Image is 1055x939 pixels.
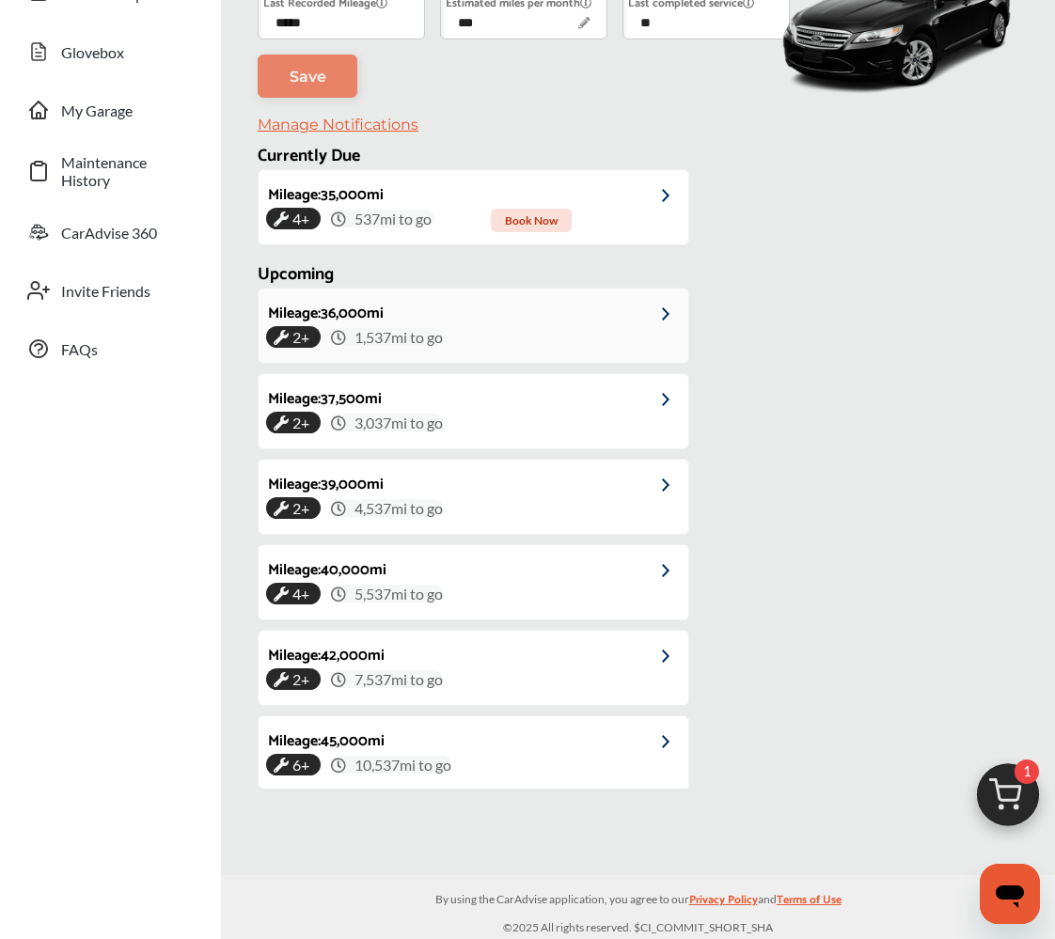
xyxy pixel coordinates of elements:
[61,224,193,242] span: CarAdvise 360
[352,328,443,346] span: 1,537 mi to go
[289,324,313,350] span: 2+
[289,206,313,231] span: 4+
[259,374,688,448] a: Mileage:37,500mi2+ 3,037mi to go
[289,752,313,777] span: 6+
[662,478,688,492] img: grCAAAAAElFTkSuQmCC
[352,756,451,774] span: 10,537 mi to go
[259,631,385,668] div: Mileage : 42,000 mi
[61,340,193,358] span: FAQs
[963,755,1053,845] img: cart_icon.3d0951e8.svg
[662,735,688,748] img: grCAAAAAElFTkSuQmCC
[491,209,572,232] span: Book Now
[259,460,688,534] a: Mileage:39,000mi2+ 4,537mi to go
[662,564,688,577] img: grCAAAAAElFTkSuQmCC
[352,670,443,688] span: 7,537 mi to go
[259,170,384,208] div: Mileage : 35,000 mi
[61,282,193,300] span: Invite Friends
[259,289,688,363] a: Mileage:36,000mi2+ 1,537mi to go
[258,260,334,289] span: Upcoming
[632,920,773,934] span: $CI_COMMIT_SHORT_SHA
[689,891,758,918] a: Privacy Policy
[290,68,326,86] span: Save
[289,495,313,521] span: 2+
[259,716,688,790] a: Mileage:45,000mi6+ 10,537mi to go
[221,891,1055,909] p: By using the CarAdvise application, you agree to our and
[662,649,688,663] img: grCAAAAAElFTkSuQmCC
[352,210,434,227] span: 537 mi to go
[221,875,1055,939] div: © 2025 All rights reserved.
[17,27,202,76] a: Glovebox
[662,189,688,202] img: grCAAAAAElFTkSuQmCC
[259,716,385,754] div: Mileage : 45,000 mi
[17,266,202,315] a: Invite Friends
[352,414,443,431] span: 3,037 mi to go
[259,545,688,619] a: Mileage:40,000mi4+ 5,537mi to go
[352,499,443,517] span: 4,537 mi to go
[777,891,842,918] a: Terms of Use
[17,144,202,198] a: Maintenance History
[289,581,313,606] span: 4+
[289,410,313,435] span: 2+
[662,307,688,321] img: grCAAAAAElFTkSuQmCC
[980,864,1040,924] iframe: Button to launch messaging window
[61,43,193,61] span: Glovebox
[289,666,313,692] span: 2+
[352,585,443,603] span: 5,537 mi to go
[259,374,382,412] div: Mileage : 37,500 mi
[61,153,193,189] span: Maintenance History
[259,289,384,326] div: Mileage : 36,000 mi
[662,393,688,406] img: grCAAAAAElFTkSuQmCC
[259,460,384,497] div: Mileage : 39,000 mi
[1015,759,1039,784] span: 1
[61,102,193,119] span: My Garage
[258,142,360,170] span: Currently Due
[259,545,386,583] div: Mileage : 40,000 mi
[258,116,418,133] a: Manage Notifications
[17,324,202,373] a: FAQs
[17,208,202,257] a: CarAdvise 360
[258,55,357,98] a: Save
[259,170,688,244] a: Mileage:35,000mi4+ 537mi to go Book Now
[259,631,688,705] a: Mileage:42,000mi2+ 7,537mi to go
[17,86,202,134] a: My Garage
